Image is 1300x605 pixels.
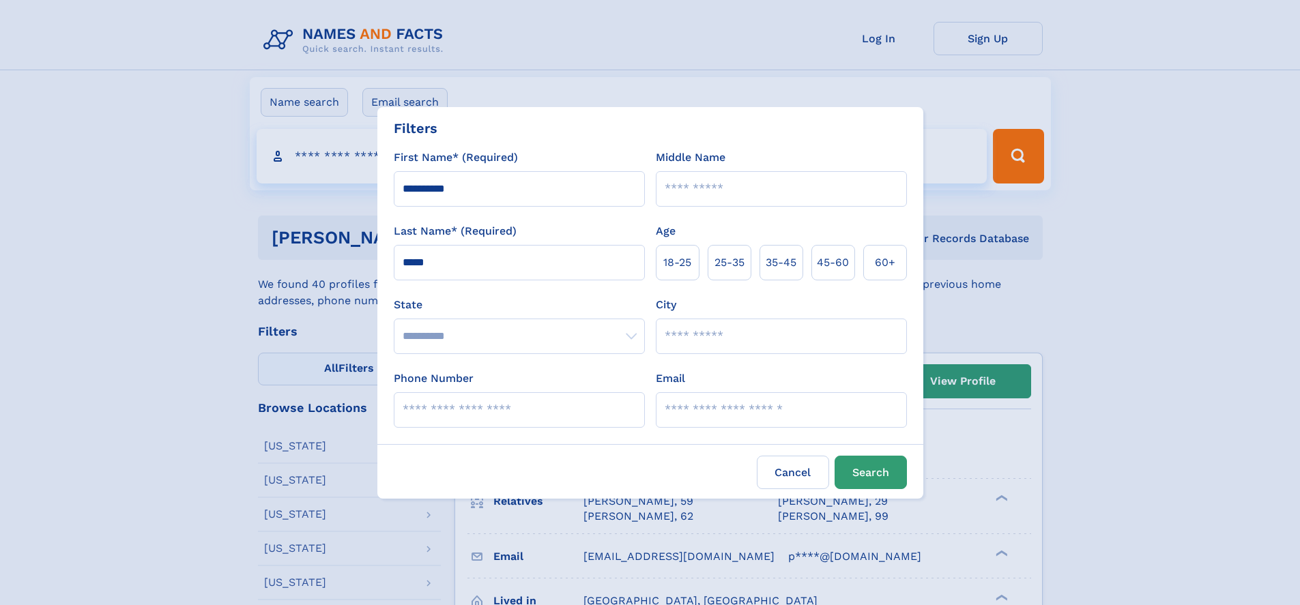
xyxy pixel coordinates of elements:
span: 25‑35 [714,254,745,271]
span: 60+ [875,254,895,271]
label: State [394,297,645,313]
label: City [656,297,676,313]
span: 18‑25 [663,254,691,271]
label: Phone Number [394,370,474,387]
label: Cancel [757,456,829,489]
label: Age [656,223,676,239]
button: Search [835,456,907,489]
span: 35‑45 [766,254,796,271]
label: Email [656,370,685,387]
label: First Name* (Required) [394,149,518,166]
div: Filters [394,118,437,138]
label: Last Name* (Required) [394,223,517,239]
label: Middle Name [656,149,725,166]
span: 45‑60 [817,254,849,271]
